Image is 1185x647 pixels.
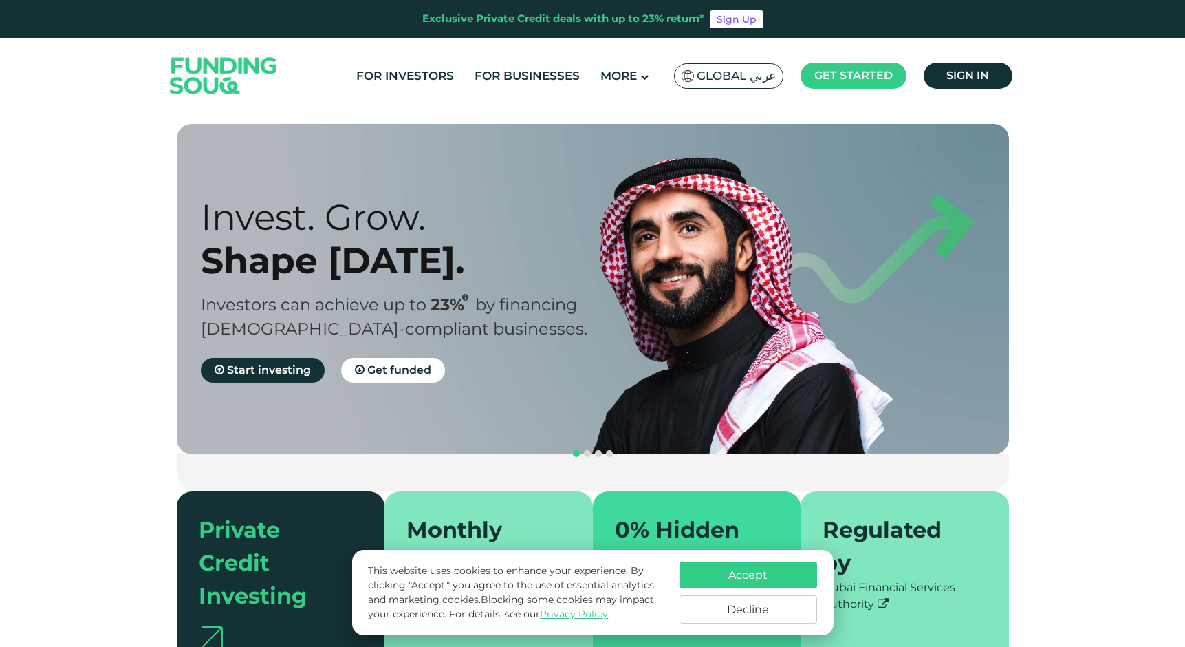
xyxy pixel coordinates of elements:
[406,513,554,580] div: Monthly repayments
[814,69,893,82] span: Get started
[615,513,763,580] div: 0% Hidden Fees
[582,448,593,459] button: navigation
[422,11,704,27] div: Exclusive Private Credit deals with up to 23% return*
[431,295,475,315] span: 23%
[199,513,347,613] div: Private Credit Investing
[571,448,582,459] button: navigation
[604,448,615,459] button: navigation
[823,513,970,580] div: Regulated by
[368,564,665,622] p: This website uses cookies to enhance your experience. By clicking "Accept," you agree to the use ...
[924,63,1012,89] a: Sign in
[201,195,617,239] div: Invest. Grow.
[682,70,694,82] img: SA Flag
[540,608,608,620] a: Privacy Policy
[367,363,431,376] span: Get funded
[471,65,583,87] a: For Businesses
[946,69,989,82] span: Sign in
[368,593,654,620] span: Blocking some cookies may impact your experience.
[201,239,617,282] div: Shape [DATE].
[353,65,457,87] a: For Investors
[227,363,311,376] span: Start investing
[680,562,817,588] button: Accept
[697,68,776,84] span: Global عربي
[201,295,426,315] span: Investors can achieve up to
[600,69,637,83] span: More
[201,358,325,383] a: Start investing
[710,10,763,28] a: Sign Up
[156,41,291,111] img: Logo
[462,294,468,301] i: 23% IRR (expected) ~ 15% Net yield (expected)
[449,608,610,620] span: For details, see our .
[341,358,445,383] a: Get funded
[823,580,987,613] div: Dubai Financial Services Authority
[680,595,817,624] button: Decline
[593,448,604,459] button: navigation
